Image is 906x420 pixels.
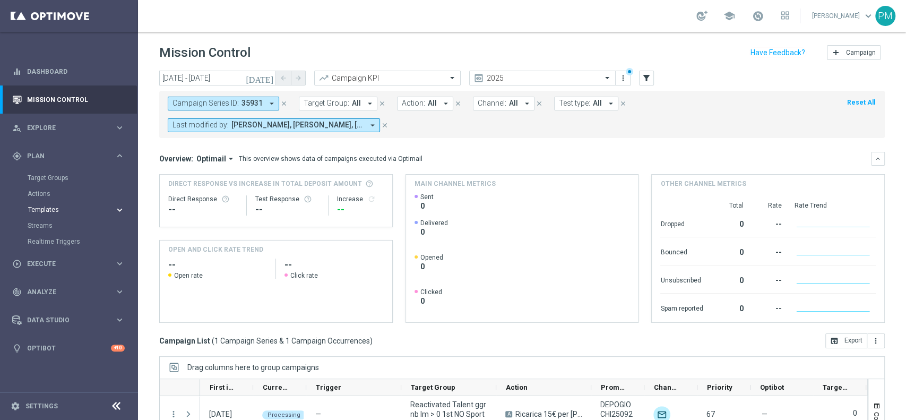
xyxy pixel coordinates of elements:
[12,123,115,133] div: Explore
[169,409,178,419] i: more_vert
[715,271,743,288] div: 0
[453,98,463,109] button: close
[660,179,746,188] h4: Other channel metrics
[505,411,512,417] span: A
[284,259,383,271] h2: --
[27,289,115,295] span: Analyze
[654,383,679,391] span: Channel
[381,122,389,129] i: close
[420,201,434,211] span: 0
[27,57,125,85] a: Dashboard
[159,154,193,164] h3: Overview:
[267,99,277,108] i: arrow_drop_down
[28,205,125,214] button: Templates keyboard_arrow_right
[827,45,881,60] button: add Campaign
[314,71,461,85] ng-select: Campaign KPI
[295,74,302,82] i: arrow_forward
[172,99,239,108] span: Campaign Series ID:
[187,363,319,372] span: Drag columns here to group campaigns
[606,99,616,108] i: arrow_drop_down
[231,121,364,130] span: [PERSON_NAME], [PERSON_NAME], [PERSON_NAME]
[255,203,320,216] div: --
[715,243,743,260] div: 0
[12,67,22,76] i: equalizer
[760,383,784,391] span: Optibot
[12,288,125,296] button: track_changes Analyze keyboard_arrow_right
[534,98,544,109] button: close
[830,337,839,345] i: open_in_browser
[794,201,876,210] div: Rate Trend
[12,344,125,353] div: lightbulb Optibot +10
[246,73,274,83] i: [DATE]
[715,215,743,232] div: 0
[660,271,703,288] div: Unsubscribed
[196,154,226,164] span: Optimail
[168,118,380,132] button: Last modified by: [PERSON_NAME], [PERSON_NAME], [PERSON_NAME] arrow_drop_down
[554,97,618,110] button: Test type: All arrow_drop_down
[420,288,442,296] span: Clicked
[27,317,115,323] span: Data Studio
[210,383,235,391] span: First in Range
[337,203,384,216] div: --
[226,154,236,164] i: arrow_drop_down
[420,262,443,271] span: 0
[368,121,377,130] i: arrow_drop_down
[872,337,880,345] i: more_vert
[12,96,125,104] button: Mission Control
[28,174,110,182] a: Target Groups
[756,215,781,232] div: --
[28,186,137,202] div: Actions
[367,195,376,203] i: refresh
[27,334,111,362] a: Optibot
[12,57,125,85] div: Dashboard
[12,151,22,161] i: gps_fixed
[115,205,125,215] i: keyboard_arrow_right
[28,221,110,230] a: Streams
[12,316,125,324] div: Data Studio keyboard_arrow_right
[723,10,735,22] span: school
[853,408,857,418] label: 0
[509,99,518,108] span: All
[12,152,125,160] button: gps_fixed Plan keyboard_arrow_right
[825,336,885,345] multiple-options-button: Export to CSV
[380,119,390,131] button: close
[601,383,626,391] span: Promotions
[115,123,125,133] i: keyboard_arrow_right
[12,344,22,353] i: lightbulb
[454,100,462,107] i: close
[262,409,306,419] colored-tag: Processing
[28,218,137,234] div: Streams
[12,67,125,76] button: equalizer Dashboard
[415,179,496,188] h4: Main channel metrics
[28,170,137,186] div: Target Groups
[618,98,628,109] button: close
[823,383,848,391] span: Targeted Customers
[846,97,876,108] button: Reset All
[660,243,703,260] div: Bounced
[115,287,125,297] i: keyboard_arrow_right
[172,121,229,130] span: Last modified by:
[420,296,442,306] span: 0
[193,154,239,164] button: Optimail arrow_drop_down
[515,409,582,419] span: Ricarica 15€ per cb perso 20% fino a 10€ tutti i giochi
[660,215,703,232] div: Dropped
[159,71,276,85] input: Select date range
[27,261,115,267] span: Execute
[12,123,22,133] i: person_search
[12,124,125,132] button: person_search Explore keyboard_arrow_right
[506,383,528,391] span: Action
[825,333,867,348] button: open_in_browser Export
[255,195,320,203] div: Test Response
[12,260,125,268] button: play_circle_outline Execute keyboard_arrow_right
[756,299,781,316] div: --
[874,155,882,162] i: keyboard_arrow_down
[867,333,885,348] button: more_vert
[370,336,373,346] span: )
[11,401,20,411] i: settings
[28,234,137,250] div: Realtime Triggers
[214,336,370,346] span: 1 Campaign Series & 1 Campaign Occurrences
